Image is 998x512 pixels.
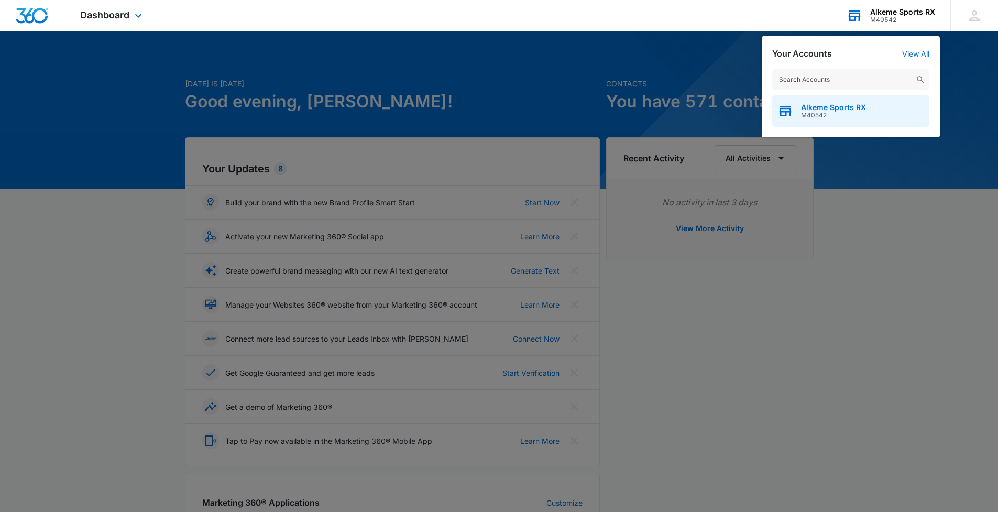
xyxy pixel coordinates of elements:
button: Alkeme Sports RXM40542 [772,95,929,127]
input: Search Accounts [772,69,929,90]
span: M40542 [801,112,866,119]
a: View All [902,49,929,58]
div: account id [870,16,935,24]
span: Alkeme Sports RX [801,103,866,112]
span: Dashboard [80,9,129,20]
div: account name [870,8,935,16]
h2: Your Accounts [772,49,832,59]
